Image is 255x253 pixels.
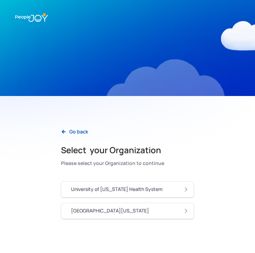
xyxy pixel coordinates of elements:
div: Go back [69,128,88,135]
div: Please select your Organization to continue [61,159,164,167]
div: [GEOGRAPHIC_DATA][US_STATE] [71,207,149,214]
a: [GEOGRAPHIC_DATA][US_STATE] [61,203,194,219]
div: University of [US_STATE] Health System [71,186,162,193]
h2: Select your Organization [61,145,164,156]
a: University of [US_STATE] Health System [61,181,194,198]
a: Go back [55,125,94,139]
